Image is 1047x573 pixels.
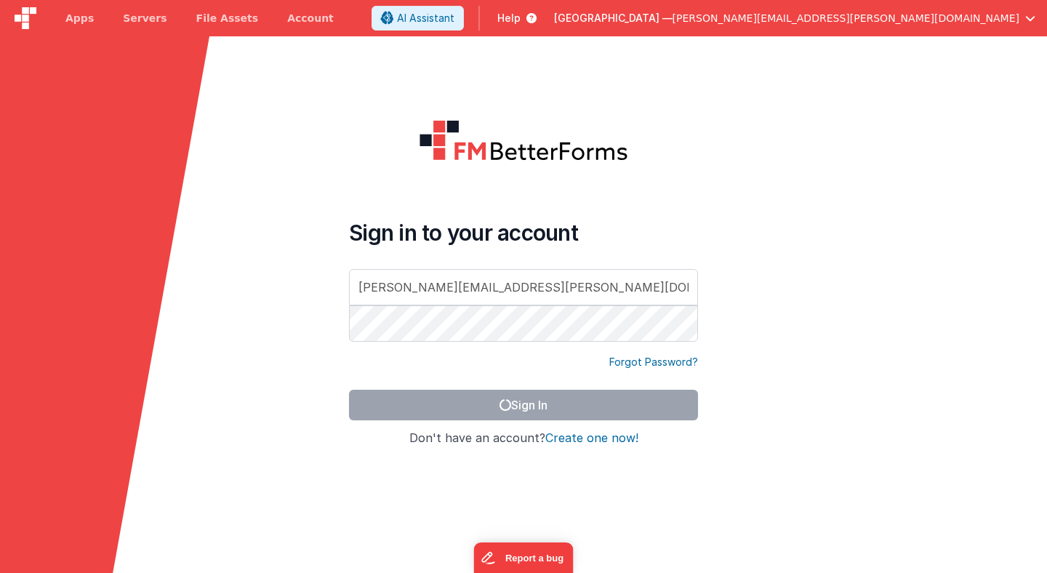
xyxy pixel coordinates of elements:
[372,6,464,31] button: AI Assistant
[554,11,673,25] span: [GEOGRAPHIC_DATA] —
[349,220,698,246] h4: Sign in to your account
[123,11,167,25] span: Servers
[349,269,698,305] input: Email Address
[545,432,638,445] button: Create one now!
[497,11,521,25] span: Help
[554,11,1035,25] button: [GEOGRAPHIC_DATA] — [PERSON_NAME][EMAIL_ADDRESS][PERSON_NAME][DOMAIN_NAME]
[609,355,698,369] a: Forgot Password?
[673,11,1019,25] span: [PERSON_NAME][EMAIL_ADDRESS][PERSON_NAME][DOMAIN_NAME]
[397,11,454,25] span: AI Assistant
[196,11,259,25] span: File Assets
[349,390,698,420] button: Sign In
[65,11,94,25] span: Apps
[349,432,698,445] h4: Don't have an account?
[474,542,574,573] iframe: Marker.io feedback button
